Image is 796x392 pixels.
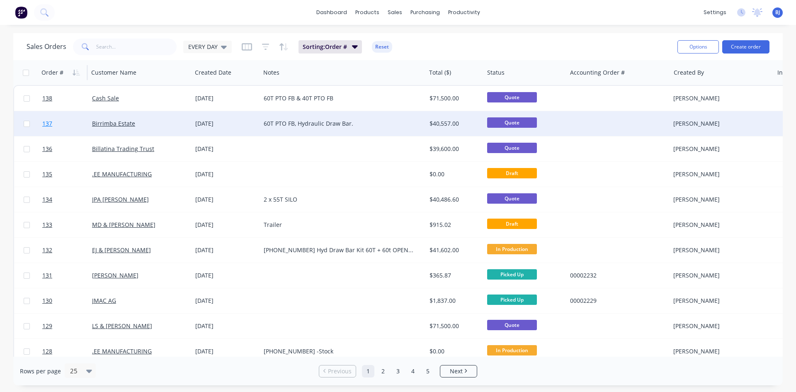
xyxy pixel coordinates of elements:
[699,6,730,19] div: settings
[42,263,92,288] a: 131
[42,195,52,204] span: 134
[487,244,537,254] span: In Production
[406,6,444,19] div: purchasing
[372,41,392,53] button: Reset
[351,6,383,19] div: products
[42,238,92,263] a: 132
[430,322,478,330] div: $71,500.00
[487,269,537,280] span: Picked Up
[27,43,66,51] h1: Sales Orders
[487,295,537,305] span: Picked Up
[195,170,257,178] div: [DATE]
[42,187,92,212] a: 134
[195,68,231,77] div: Created Date
[430,271,478,280] div: $365.87
[430,246,478,254] div: $41,602.00
[430,195,478,204] div: $40,486.60
[92,297,116,304] a: JMAC AG
[92,322,152,330] a: LS & [PERSON_NAME]
[264,221,415,229] div: Trailer
[487,92,537,102] span: Quote
[42,212,92,237] a: 133
[264,119,415,128] div: 60T PTO FB, Hydraulic Draw Bar.
[673,145,765,153] div: [PERSON_NAME]
[42,246,52,254] span: 132
[450,367,463,375] span: Next
[570,297,662,305] div: 00002229
[430,94,478,102] div: $71,500.00
[20,367,61,375] span: Rows per page
[570,68,625,77] div: Accounting Order #
[673,221,765,229] div: [PERSON_NAME]
[41,68,63,77] div: Order #
[722,40,769,54] button: Create order
[673,246,765,254] div: [PERSON_NAME]
[430,221,478,229] div: $915.02
[430,170,478,178] div: $0.00
[487,68,505,77] div: Status
[195,347,257,355] div: [DATE]
[264,195,415,204] div: 2 x 55T SILO
[92,221,155,229] a: MD & [PERSON_NAME]
[487,168,537,178] span: Draft
[42,86,92,111] a: 138
[92,119,135,127] a: Birrimba Estate
[487,143,537,153] span: Quote
[195,119,257,128] div: [DATE]
[677,40,719,54] button: Options
[92,347,152,355] a: .EE MANUFACTURING
[195,94,257,102] div: [DATE]
[92,94,119,102] a: Cash Sale
[430,347,478,355] div: $0.00
[195,221,257,229] div: [DATE]
[188,42,218,51] span: EVERY DAY
[315,365,481,377] ul: Pagination
[673,271,765,280] div: [PERSON_NAME]
[673,94,765,102] div: [PERSON_NAME]
[430,119,478,128] div: $40,557.00
[570,271,662,280] div: 00002232
[775,9,780,16] span: BJ
[430,297,478,305] div: $1,837.00
[377,365,389,377] a: Page 2
[673,119,765,128] div: [PERSON_NAME]
[673,347,765,355] div: [PERSON_NAME]
[42,288,92,313] a: 130
[264,347,415,355] div: [PHONE_NUMBER] -Stock
[422,365,434,377] a: Page 5
[487,117,537,128] span: Quote
[42,339,92,364] a: 128
[195,297,257,305] div: [DATE]
[430,145,478,153] div: $39,600.00
[42,347,52,355] span: 128
[487,345,537,355] span: In Production
[195,246,257,254] div: [DATE]
[319,367,356,375] a: Previous page
[42,297,52,305] span: 130
[407,365,419,377] a: Page 4
[42,221,52,229] span: 133
[264,246,415,254] div: [PHONE_NUMBER] Hyd Draw Bar Kit 60T + 60t OPEN TOP PTO Bin PLUS HYD DRAW BAR AND UTE TOW HITCH
[673,297,765,305] div: [PERSON_NAME]
[195,271,257,280] div: [DATE]
[195,322,257,330] div: [DATE]
[263,68,279,77] div: Notes
[15,6,27,19] img: Factory
[42,322,52,330] span: 129
[312,6,351,19] a: dashboard
[362,365,374,377] a: Page 1 is your current page
[673,195,765,204] div: [PERSON_NAME]
[42,136,92,161] a: 136
[328,367,352,375] span: Previous
[264,94,415,102] div: 60T PTO FB & 40T PTO FB
[96,39,177,55] input: Search...
[92,195,149,203] a: JPA [PERSON_NAME]
[673,170,765,178] div: [PERSON_NAME]
[195,195,257,204] div: [DATE]
[487,193,537,204] span: Quote
[42,170,52,178] span: 135
[674,68,704,77] div: Created By
[42,314,92,338] a: 129
[440,367,477,375] a: Next page
[429,68,451,77] div: Total ($)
